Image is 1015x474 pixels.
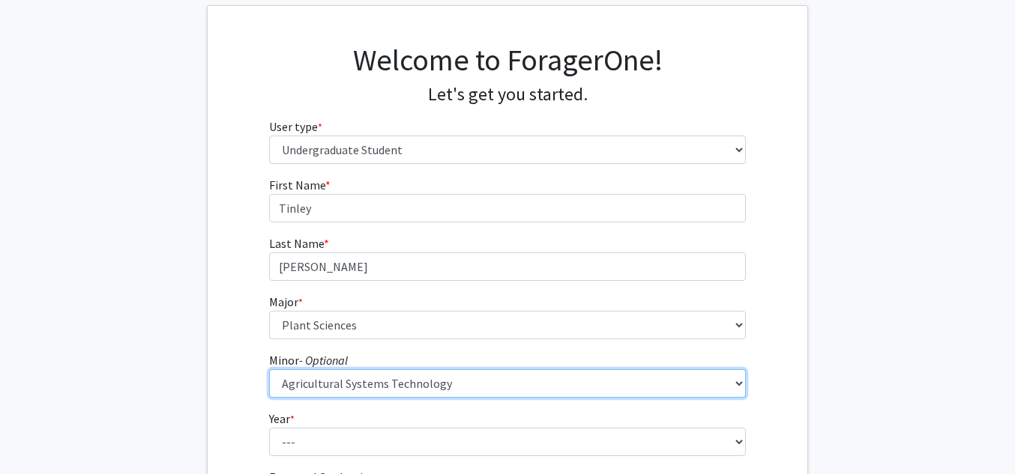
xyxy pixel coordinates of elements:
[269,293,303,311] label: Major
[269,351,348,369] label: Minor
[11,407,64,463] iframe: Chat
[269,42,747,78] h1: Welcome to ForagerOne!
[269,236,324,251] span: Last Name
[269,84,747,106] h4: Let's get you started.
[269,177,325,192] span: First Name
[269,410,295,428] label: Year
[299,353,348,368] i: - Optional
[269,118,322,136] label: User type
